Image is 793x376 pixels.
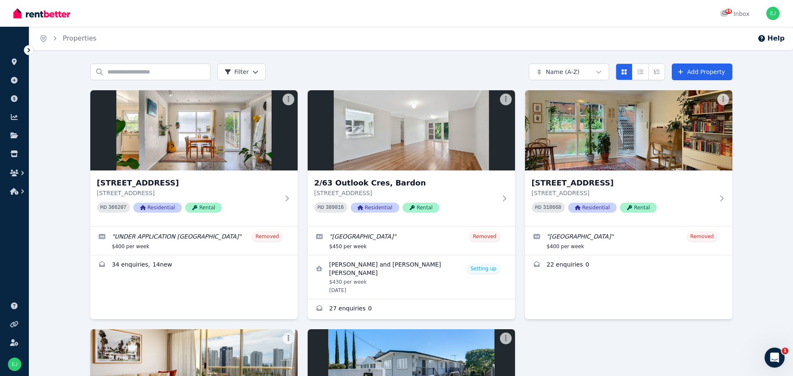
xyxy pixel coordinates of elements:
[568,203,617,213] span: Residential
[525,255,732,275] a: Enquiries for 3/63 Outlook Crescent, Bardon
[90,226,298,255] a: Edit listing: UNDER APPLICATION Green city oasis
[351,203,399,213] span: Residential
[8,358,21,371] img: Eileen Jacob
[648,64,665,80] button: Expanded list view
[308,226,515,255] a: Edit listing: Green City Oasis
[403,203,439,213] span: Rental
[308,299,515,319] a: Enquiries for 2/63 Outlook Cres, Bardon
[283,94,294,105] button: More options
[546,68,580,76] span: Name (A-Z)
[532,189,714,197] p: [STREET_ADDRESS]
[529,64,609,80] button: Name (A-Z)
[632,64,649,80] button: Compact list view
[525,226,732,255] a: Edit listing: Green City Oasis
[90,90,298,226] a: 1/63 Outlook Cres, Bardon[STREET_ADDRESS][STREET_ADDRESS]PID 366207ResidentialRental
[314,189,497,197] p: [STREET_ADDRESS]
[133,203,182,213] span: Residential
[314,177,497,189] h3: 2/63 Outlook Cres, Bardon
[97,189,279,197] p: [STREET_ADDRESS]
[535,205,542,210] small: PID
[500,94,512,105] button: More options
[717,94,729,105] button: More options
[283,333,294,344] button: More options
[108,205,126,211] code: 366207
[616,64,632,80] button: Card view
[672,64,732,80] a: Add Property
[97,177,279,189] h3: [STREET_ADDRESS]
[217,64,266,80] button: Filter
[766,7,780,20] img: Eileen Jacob
[318,205,324,210] small: PID
[308,90,515,226] a: 2/63 Outlook Cres, Bardon2/63 Outlook Cres, Bardon[STREET_ADDRESS]PID 389816ResidentialRental
[532,177,714,189] h3: [STREET_ADDRESS]
[500,333,512,344] button: More options
[616,64,665,80] div: View options
[13,7,70,20] img: RentBetter
[308,90,515,170] img: 2/63 Outlook Cres, Bardon
[308,255,515,299] a: View details for Lua Porteiro Paraponiaris and Andres Cardenas Parga
[29,27,107,50] nav: Breadcrumb
[525,90,732,226] a: 3/63 Outlook Crescent, Bardon[STREET_ADDRESS][STREET_ADDRESS]PID 318668ResidentialRental
[782,348,788,354] span: 1
[100,205,107,210] small: PID
[725,9,732,14] span: 49
[326,205,344,211] code: 389816
[720,10,750,18] div: Inbox
[185,203,222,213] span: Rental
[543,205,561,211] code: 318668
[90,90,298,170] img: 1/63 Outlook Cres, Bardon
[757,33,785,43] button: Help
[90,255,298,275] a: Enquiries for 1/63 Outlook Cres, Bardon
[224,68,249,76] span: Filter
[525,90,732,170] img: 3/63 Outlook Crescent, Bardon
[63,34,97,42] a: Properties
[620,203,657,213] span: Rental
[765,348,785,368] iframe: Intercom live chat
